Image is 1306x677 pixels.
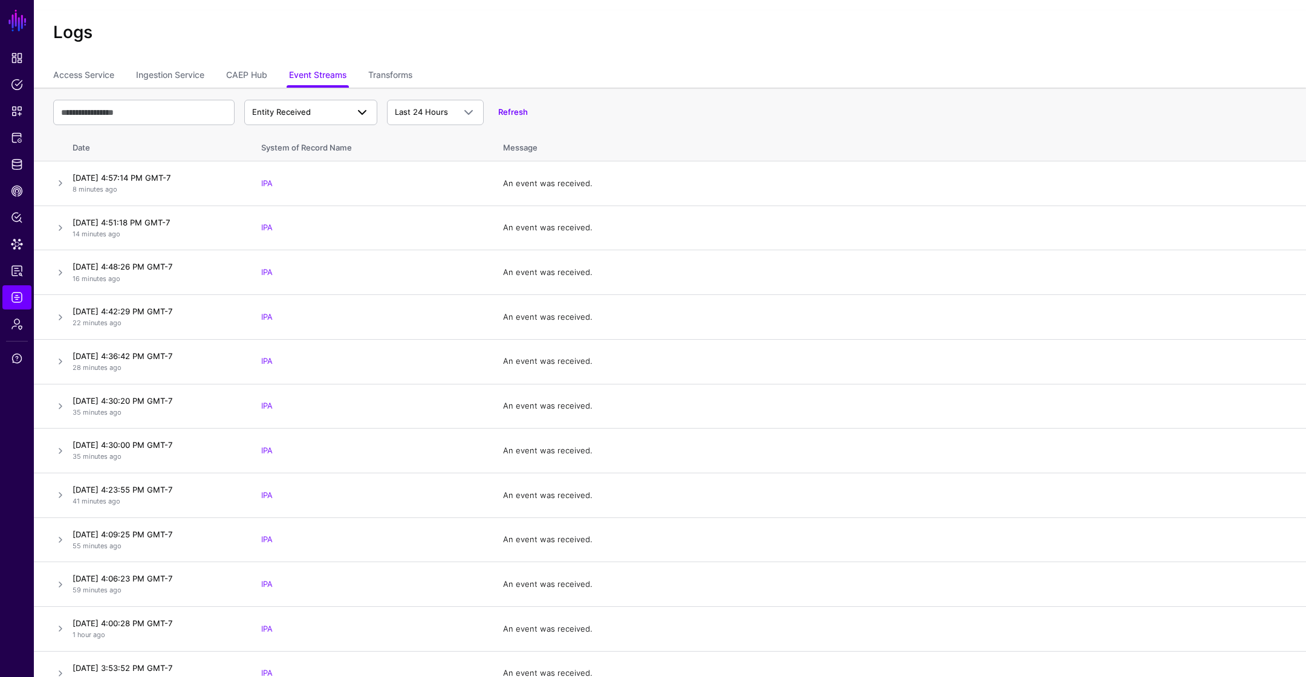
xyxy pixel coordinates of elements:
a: Dashboard [2,46,31,70]
a: IPA [261,312,273,322]
td: An event was received. [491,161,1306,206]
span: Admin [11,318,23,330]
p: 35 minutes ago [73,452,237,462]
a: Logs [2,285,31,309]
a: CAEP Hub [2,179,31,203]
p: 22 minutes ago [73,318,237,328]
span: Protected Systems [11,132,23,144]
a: Refresh [498,107,528,117]
span: Last 24 Hours [395,107,448,117]
h2: Logs [53,22,1287,43]
h4: [DATE] 4:06:23 PM GMT-7 [73,573,237,584]
a: Protected Systems [2,126,31,150]
a: Identity Data Fabric [2,152,31,177]
span: Data Lens [11,238,23,250]
a: Data Lens [2,232,31,256]
a: Policy Lens [2,206,31,230]
h4: [DATE] 4:48:26 PM GMT-7 [73,261,237,272]
a: IPA [261,579,273,589]
h4: [DATE] 4:30:20 PM GMT-7 [73,395,237,406]
a: IPA [261,356,273,366]
td: An event was received. [491,473,1306,517]
a: IPA [261,401,273,410]
p: 28 minutes ago [73,363,237,373]
p: 16 minutes ago [73,274,237,284]
a: Policies [2,73,31,97]
a: IPA [261,445,273,455]
h4: [DATE] 4:30:00 PM GMT-7 [73,439,237,450]
h4: [DATE] 3:53:52 PM GMT-7 [73,662,237,673]
td: An event was received. [491,339,1306,384]
h4: [DATE] 4:51:18 PM GMT-7 [73,217,237,228]
span: Identity Data Fabric [11,158,23,170]
td: An event was received. [491,606,1306,651]
p: 8 minutes ago [73,184,237,195]
span: Entity Received [252,107,311,117]
a: IPA [261,534,273,544]
h4: [DATE] 4:36:42 PM GMT-7 [73,351,237,361]
span: Support [11,352,23,364]
span: Reports [11,265,23,277]
td: An event was received. [491,429,1306,473]
td: An event was received. [491,517,1306,562]
td: An event was received. [491,562,1306,607]
a: Admin [2,312,31,336]
a: SGNL [7,7,28,34]
p: 59 minutes ago [73,585,237,595]
h4: [DATE] 4:23:55 PM GMT-7 [73,484,237,495]
a: CAEP Hub [226,65,267,88]
h4: [DATE] 4:42:29 PM GMT-7 [73,306,237,317]
span: Policies [11,79,23,91]
p: 14 minutes ago [73,229,237,239]
a: Ingestion Service [136,65,204,88]
a: Reports [2,259,31,283]
th: System of Record Name [249,130,491,161]
th: Date [68,130,249,161]
p: 1 hour ago [73,630,237,640]
span: Snippets [11,105,23,117]
p: 41 minutes ago [73,496,237,507]
p: 55 minutes ago [73,541,237,551]
th: Message [491,130,1306,161]
p: 35 minutes ago [73,407,237,418]
a: Transforms [368,65,412,88]
a: IPA [261,178,273,188]
td: An event was received. [491,295,1306,340]
a: IPA [261,267,273,277]
h4: [DATE] 4:09:25 PM GMT-7 [73,529,237,540]
span: Policy Lens [11,212,23,224]
span: Dashboard [11,52,23,64]
a: IPA [261,222,273,232]
td: An event was received. [491,206,1306,250]
a: IPA [261,624,273,633]
a: Event Streams [289,65,346,88]
span: CAEP Hub [11,185,23,197]
a: IPA [261,490,273,500]
a: Access Service [53,65,114,88]
span: Logs [11,291,23,303]
td: An event was received. [491,250,1306,295]
h4: [DATE] 4:00:28 PM GMT-7 [73,618,237,629]
td: An event was received. [491,384,1306,429]
h4: [DATE] 4:57:14 PM GMT-7 [73,172,237,183]
a: Snippets [2,99,31,123]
